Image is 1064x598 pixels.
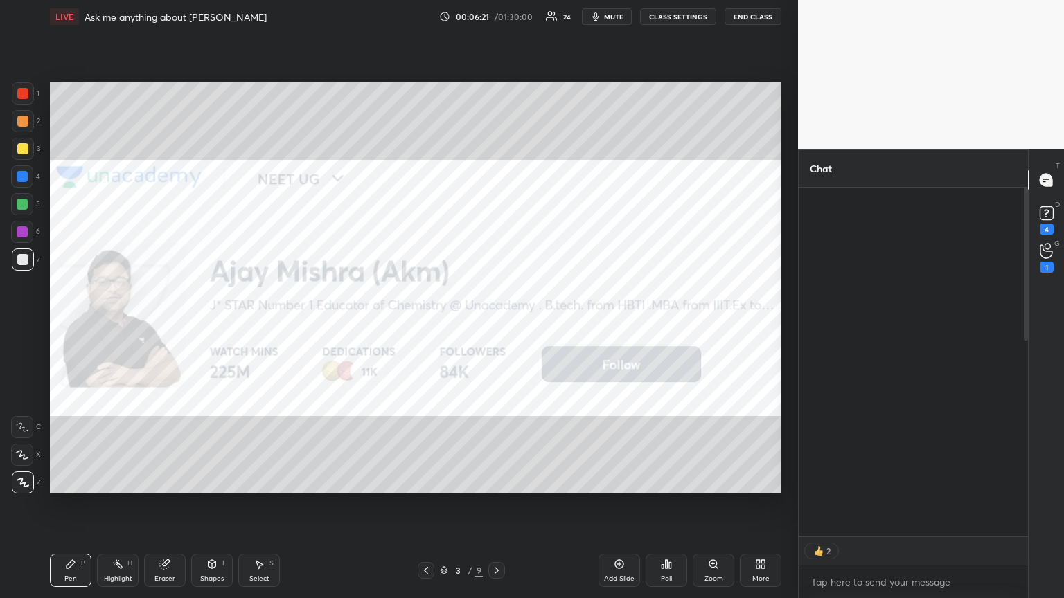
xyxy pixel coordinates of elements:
[563,13,571,20] div: 24
[249,575,269,582] div: Select
[11,165,40,188] div: 4
[704,575,723,582] div: Zoom
[12,82,39,105] div: 1
[475,564,483,577] div: 9
[752,575,770,582] div: More
[1040,262,1054,273] div: 1
[104,575,132,582] div: Highlight
[11,221,40,243] div: 6
[12,471,41,493] div: Z
[1055,199,1060,210] p: D
[127,560,132,567] div: H
[468,566,472,574] div: /
[222,560,227,567] div: L
[64,575,77,582] div: Pen
[12,138,40,160] div: 3
[640,8,716,25] button: CLASS SETTINGS
[812,544,826,558] img: thumbs_up.png
[12,110,40,132] div: 2
[269,560,274,567] div: S
[725,8,781,25] button: End Class
[85,10,267,24] h4: Ask me anything about [PERSON_NAME]
[661,575,672,582] div: Poll
[1056,161,1060,171] p: T
[11,416,41,438] div: C
[200,575,224,582] div: Shapes
[582,8,632,25] button: mute
[604,575,635,582] div: Add Slide
[799,150,843,187] p: Chat
[11,193,40,215] div: 5
[12,248,40,271] div: 7
[826,545,831,556] div: 2
[1040,224,1054,235] div: 4
[81,560,85,567] div: P
[604,12,623,21] span: mute
[451,566,465,574] div: 3
[11,444,41,466] div: X
[1054,238,1060,248] p: G
[154,575,175,582] div: Eraser
[50,8,79,25] div: LIVE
